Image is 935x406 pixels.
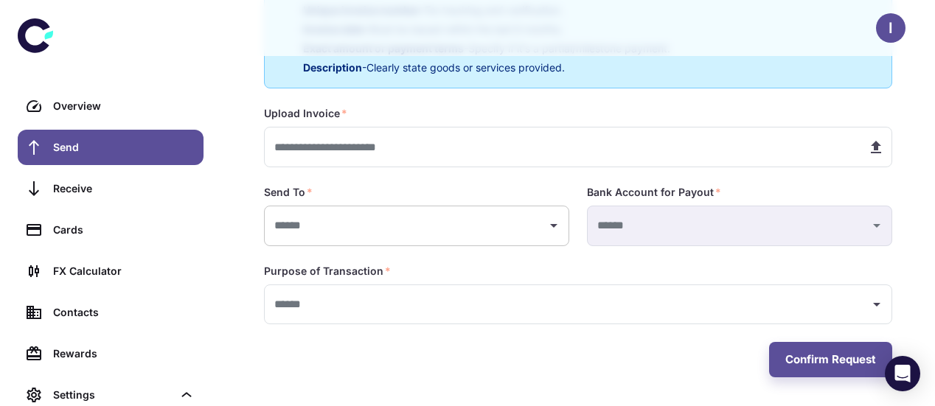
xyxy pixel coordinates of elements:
div: Overview [53,98,195,114]
div: Send [53,139,195,155]
label: Upload Invoice [264,106,347,121]
div: Receive [53,181,195,197]
div: Cards [53,222,195,238]
div: FX Calculator [53,263,195,279]
div: Contacts [53,304,195,321]
button: Open [543,215,564,236]
label: Send To [264,185,313,200]
div: Rewards [53,346,195,362]
a: Overview [18,88,204,124]
a: Contacts [18,295,204,330]
label: Purpose of Transaction [264,264,391,279]
button: Confirm Request [769,342,892,377]
a: Rewards [18,336,204,371]
div: Settings [53,387,173,403]
a: Cards [18,212,204,248]
a: Receive [18,171,204,206]
div: Open Intercom Messenger [885,356,920,391]
p: - Clearly state goods or services provided. [303,60,810,76]
a: Send [18,130,204,165]
label: Bank Account for Payout [587,185,721,200]
button: I [876,13,906,43]
button: Open [866,294,887,315]
span: Description [303,61,362,74]
a: FX Calculator [18,253,204,289]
